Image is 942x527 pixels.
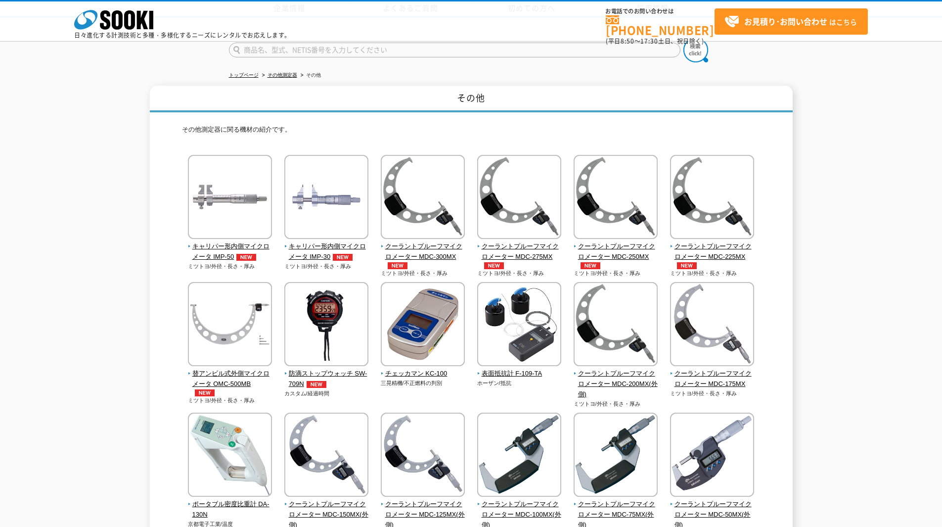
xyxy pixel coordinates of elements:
[744,15,827,27] strong: お見積り･お問い合わせ
[284,232,369,262] a: キャリパー形内側マイクロメータ IMP-30NEW
[229,43,680,57] input: 商品名、型式、NETIS番号を入力してください
[477,282,561,369] img: 表面抵抗計 F-109-TA
[330,254,355,261] img: NEW
[150,86,793,113] h1: その他
[299,70,321,81] li: その他
[381,269,465,278] p: ミツトヨ/外径・長さ・厚み
[381,413,465,499] img: クーラントプルーフマイクロメーター MDC-125MX(外側)
[574,413,658,499] img: クーラントプルーフマイクロメーター MDC-75MX(外側)
[188,413,272,499] img: ポータブル密度比重計 DA-130N
[477,241,562,269] span: クーラントプルーフマイクロメーター MDC-275MX
[670,389,755,398] p: ミツトヨ/外径・長さ・厚み
[188,241,272,262] span: キャリパー形内側マイクロメータ IMP-50
[477,232,562,269] a: クーラントプルーフマイクロメーター MDC-275MXNEW
[385,262,410,269] img: NEW
[574,359,658,399] a: クーラントプルーフマイクロメーター MDC-200MX(外側)
[381,369,465,379] span: チェッカマン KC-100
[284,413,368,499] img: クーラントプルーフマイクロメーター MDC-150MX(外側)
[381,155,465,241] img: クーラントプルーフマイクロメーター MDC-300MX
[74,32,291,38] p: 日々進化する計測技術と多種・多様化するニーズにレンタルでお応えします。
[381,241,465,269] span: クーラントプルーフマイクロメーター MDC-300MX
[381,282,465,369] img: チェッカマン KC-100
[192,389,217,396] img: NEW
[381,359,465,379] a: チェッカマン KC-100
[621,37,634,46] span: 8:50
[188,499,272,520] span: ポータブル密度比重計 DA-130N
[284,262,369,271] p: ミツトヨ/外径・長さ・厚み
[674,262,699,269] img: NEW
[574,369,658,399] span: クーラントプルーフマイクロメーター MDC-200MX(外側)
[670,413,754,499] img: クーラントプルーフマイクロメーター MDC-50MX(外側)
[670,359,755,389] a: クーラントプルーフマイクロメーター MDC-175MX
[606,15,715,36] a: [PHONE_NUMBER]
[670,369,755,389] span: クーラントプルーフマイクロメーター MDC-175MX
[477,269,562,278] p: ミツトヨ/外径・長さ・厚み
[188,490,272,520] a: ポータブル密度比重計 DA-130N
[477,379,562,387] p: ホーザン/抵抗
[670,241,755,269] span: クーラントプルーフマイクロメーター MDC-225MX
[381,379,465,387] p: 三晃精機/不正燃料の判別
[284,155,368,241] img: キャリパー形内側マイクロメータ IMP-30
[670,282,754,369] img: クーラントプルーフマイクロメーター MDC-175MX
[477,359,562,379] a: 表面抵抗計 F-109-TA
[640,37,658,46] span: 17:30
[304,381,329,388] img: NEW
[477,155,561,241] img: クーラントプルーフマイクロメーター MDC-275MX
[188,359,272,396] a: 替アンビル式外側マイクロメータ OMC-500MBNEW
[229,72,259,78] a: トップページ
[724,14,857,29] span: はこちら
[188,262,272,271] p: ミツトヨ/外径・長さ・厚み
[284,359,369,389] a: 防滴ストップウォッチ SW-709NNEW
[234,254,259,261] img: NEW
[268,72,297,78] a: その他測定器
[715,8,868,35] a: お見積り･お問い合わせはこちら
[482,262,506,269] img: NEW
[574,400,658,408] p: ミツトヨ/外径・長さ・厚み
[574,241,658,269] span: クーラントプルーフマイクロメーター MDC-250MX
[182,125,761,140] p: その他測定器に関る機材の紹介です。
[670,232,755,269] a: クーラントプルーフマイクロメーター MDC-225MXNEW
[606,37,704,46] span: (平日 ～ 土日、祝日除く)
[574,269,658,278] p: ミツトヨ/外径・長さ・厚み
[284,369,369,389] span: 防滴ストップウォッチ SW-709N
[683,38,708,62] img: btn_search.png
[574,232,658,269] a: クーラントプルーフマイクロメーター MDC-250MXNEW
[188,282,272,369] img: 替アンビル式外側マイクロメータ OMC-500MB
[578,262,603,269] img: NEW
[574,155,658,241] img: クーラントプルーフマイクロメーター MDC-250MX
[188,369,272,396] span: 替アンビル式外側マイクロメータ OMC-500MB
[381,232,465,269] a: クーラントプルーフマイクロメーター MDC-300MXNEW
[188,396,272,405] p: ミツトヨ/外径・長さ・厚み
[477,369,562,379] span: 表面抵抗計 F-109-TA
[284,241,369,262] span: キャリパー形内側マイクロメータ IMP-30
[188,155,272,241] img: キャリパー形内側マイクロメータ IMP-50
[284,389,369,398] p: カスタム/経過時間
[670,155,754,241] img: クーラントプルーフマイクロメーター MDC-225MX
[574,282,658,369] img: クーラントプルーフマイクロメーター MDC-200MX(外側)
[670,269,755,278] p: ミツトヨ/外径・長さ・厚み
[284,282,368,369] img: 防滴ストップウォッチ SW-709N
[477,413,561,499] img: クーラントプルーフマイクロメーター MDC-100MX(外側)
[606,8,715,14] span: お電話でのお問い合わせは
[188,232,272,262] a: キャリパー形内側マイクロメータ IMP-50NEW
